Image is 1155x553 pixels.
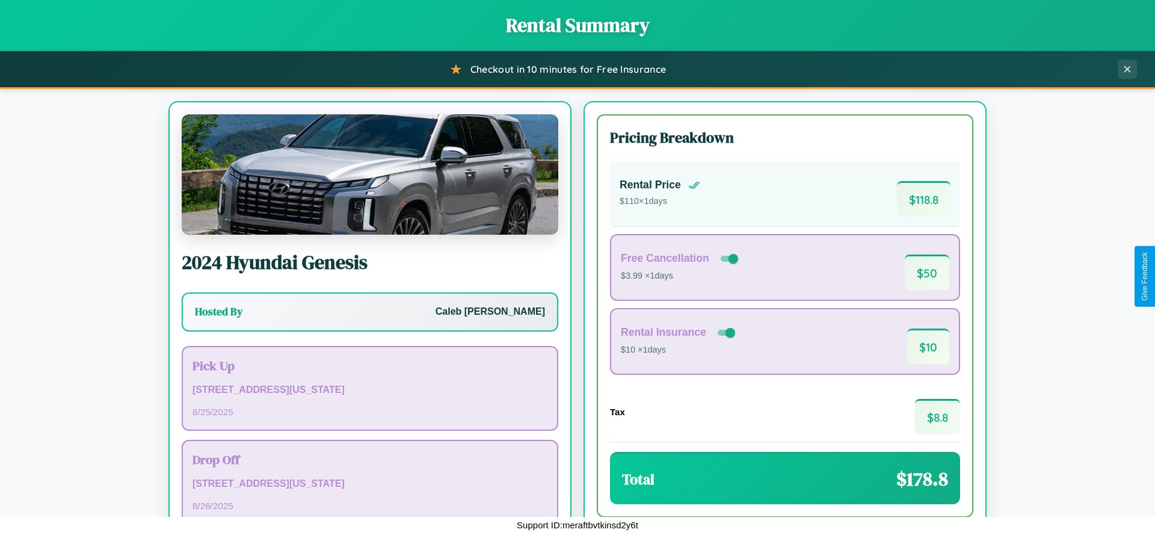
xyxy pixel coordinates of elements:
[192,382,547,399] p: [STREET_ADDRESS][US_STATE]
[182,249,558,276] h2: 2024 Hyundai Genesis
[12,12,1143,39] h1: Rental Summary
[192,498,547,514] p: 8 / 26 / 2025
[905,255,949,290] span: $ 50
[621,252,709,265] h4: Free Cancellation
[620,179,681,191] h4: Rental Price
[192,451,547,468] h3: Drop Off
[610,407,625,417] h4: Tax
[517,517,638,533] p: Support ID: meraftbvtkinsd2y6t
[621,268,741,284] p: $3.99 × 1 days
[621,326,706,339] h4: Rental Insurance
[436,303,545,321] p: Caleb [PERSON_NAME]
[610,128,960,147] h3: Pricing Breakdown
[195,304,242,319] h3: Hosted By
[896,466,948,492] span: $ 178.8
[192,404,547,420] p: 8 / 25 / 2025
[182,114,558,235] img: Hyundai Genesis
[470,63,666,75] span: Checkout in 10 minutes for Free Insurance
[622,469,654,489] h3: Total
[192,475,547,493] p: [STREET_ADDRESS][US_STATE]
[907,329,949,364] span: $ 10
[915,399,960,434] span: $ 8.8
[897,181,950,217] span: $ 118.8
[1141,252,1149,301] div: Give Feedback
[621,342,738,358] p: $10 × 1 days
[192,357,547,374] h3: Pick Up
[620,194,700,209] p: $ 110 × 1 days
